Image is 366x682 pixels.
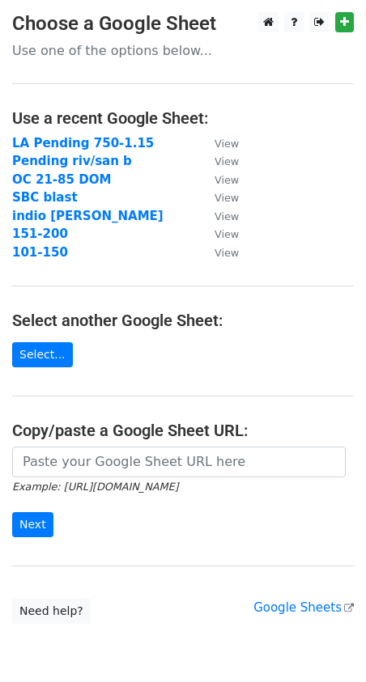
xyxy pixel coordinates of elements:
h4: Use a recent Google Sheet: [12,108,354,128]
a: Google Sheets [253,600,354,615]
small: View [215,192,239,204]
a: View [198,209,239,223]
small: Example: [URL][DOMAIN_NAME] [12,481,178,493]
small: View [215,155,239,167]
a: View [198,190,239,205]
a: Pending riv/san b [12,154,132,168]
a: LA Pending 750-1.15 [12,136,154,150]
a: SBC blast [12,190,78,205]
h4: Select another Google Sheet: [12,311,354,330]
small: View [215,174,239,186]
h3: Choose a Google Sheet [12,12,354,36]
input: Paste your Google Sheet URL here [12,447,346,477]
a: indio [PERSON_NAME] [12,209,164,223]
a: 151-200 [12,227,68,241]
small: View [215,228,239,240]
a: View [198,245,239,260]
small: View [215,247,239,259]
a: OC 21-85 DOM [12,172,111,187]
a: View [198,154,239,168]
a: 101-150 [12,245,68,260]
a: View [198,136,239,150]
a: View [198,172,239,187]
input: Next [12,512,53,537]
a: Select... [12,342,73,367]
small: View [215,138,239,150]
a: Need help? [12,599,91,624]
h4: Copy/paste a Google Sheet URL: [12,421,354,440]
small: View [215,210,239,222]
p: Use one of the options below... [12,42,354,59]
a: View [198,227,239,241]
